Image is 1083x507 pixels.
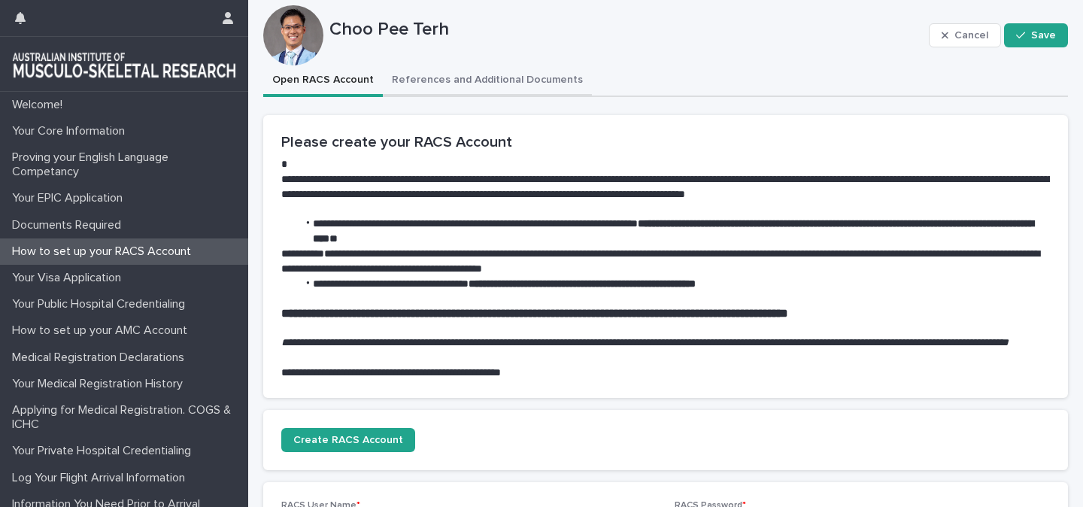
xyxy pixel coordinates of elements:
[6,244,203,259] p: How to set up your RACS Account
[6,218,133,232] p: Documents Required
[281,428,415,452] a: Create RACS Account
[1004,23,1068,47] button: Save
[281,133,1050,151] h2: Please create your RACS Account
[6,124,137,138] p: Your Core Information
[263,65,383,97] button: Open RACS Account
[6,444,203,458] p: Your Private Hospital Credentialing
[6,377,195,391] p: Your Medical Registration History
[6,323,199,338] p: How to set up your AMC Account
[6,297,197,311] p: Your Public Hospital Credentialing
[1031,30,1056,41] span: Save
[6,403,248,432] p: Applying for Medical Registration. COGS & ICHC
[329,19,923,41] p: Choo Pee Terh
[12,49,236,79] img: 1xcjEmqDTcmQhduivVBy
[954,30,988,41] span: Cancel
[6,191,135,205] p: Your EPIC Application
[293,435,403,445] span: Create RACS Account
[929,23,1001,47] button: Cancel
[6,271,133,285] p: Your Visa Application
[6,150,248,179] p: Proving your English Language Competancy
[383,65,592,97] button: References and Additional Documents
[6,351,196,365] p: Medical Registration Declarations
[6,98,74,112] p: Welcome!
[6,471,197,485] p: Log Your Flight Arrival Information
